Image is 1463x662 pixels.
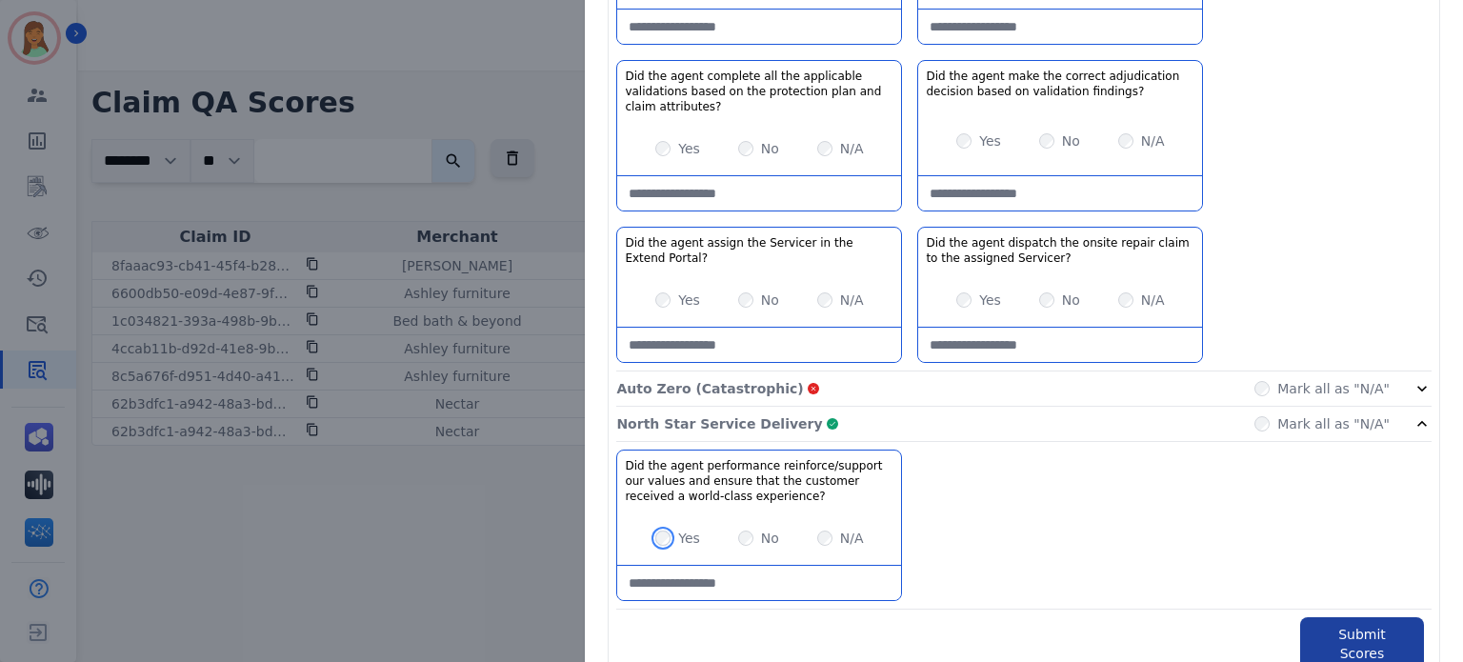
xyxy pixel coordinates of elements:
[1277,414,1390,433] label: Mark all as "N/A"
[840,139,864,158] label: N/A
[926,235,1194,266] h3: Did the agent dispatch the onsite repair claim to the assigned Servicer?
[616,379,803,398] p: Auto Zero (Catastrophic)
[625,458,893,504] h3: Did the agent performance reinforce/support our values and ensure that the customer received a wo...
[761,291,779,310] label: No
[678,291,700,310] label: Yes
[616,414,822,433] p: North Star Service Delivery
[678,529,700,548] label: Yes
[979,131,1001,150] label: Yes
[761,529,779,548] label: No
[678,139,700,158] label: Yes
[1062,291,1080,310] label: No
[979,291,1001,310] label: Yes
[1277,379,1390,398] label: Mark all as "N/A"
[625,69,893,114] h3: Did the agent complete all the applicable validations based on the protection plan and claim attr...
[1141,291,1165,310] label: N/A
[840,529,864,548] label: N/A
[1141,131,1165,150] label: N/A
[840,291,864,310] label: N/A
[625,235,893,266] h3: Did the agent assign the Servicer in the Extend Portal?
[761,139,779,158] label: No
[926,69,1194,99] h3: Did the agent make the correct adjudication decision based on validation findings?
[1062,131,1080,150] label: No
